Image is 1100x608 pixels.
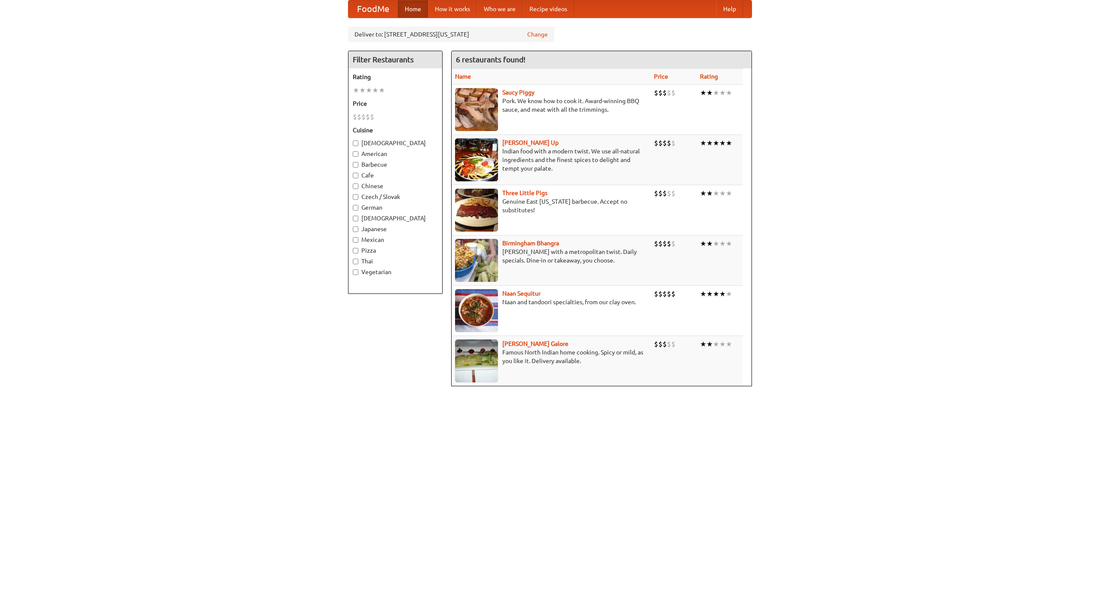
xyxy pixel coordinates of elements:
[455,239,498,282] img: bhangra.jpg
[353,173,358,178] input: Cafe
[726,88,732,98] li: ★
[502,89,535,96] a: Saucy Piggy
[726,138,732,148] li: ★
[706,289,713,299] li: ★
[663,88,667,98] li: $
[658,289,663,299] li: $
[353,226,358,232] input: Japanese
[502,139,559,146] a: [PERSON_NAME] Up
[522,0,574,18] a: Recipe videos
[353,139,438,147] label: [DEMOGRAPHIC_DATA]
[455,298,647,306] p: Naan and tandoori specialties, from our clay oven.
[455,88,498,131] img: saucy.jpg
[654,239,658,248] li: $
[700,73,718,80] a: Rating
[370,112,374,122] li: $
[663,239,667,248] li: $
[353,86,359,95] li: ★
[366,86,372,95] li: ★
[663,289,667,299] li: $
[713,138,719,148] li: ★
[667,88,671,98] li: $
[477,0,522,18] a: Who we are
[359,86,366,95] li: ★
[663,339,667,349] li: $
[713,239,719,248] li: ★
[353,160,438,169] label: Barbecue
[671,189,675,198] li: $
[700,88,706,98] li: ★
[658,339,663,349] li: $
[348,51,442,68] h4: Filter Restaurants
[667,239,671,248] li: $
[706,239,713,248] li: ★
[353,257,438,266] label: Thai
[700,189,706,198] li: ★
[527,30,548,39] a: Change
[353,194,358,200] input: Czech / Slovak
[456,55,526,64] ng-pluralize: 6 restaurants found!
[502,340,568,347] a: [PERSON_NAME] Galore
[671,239,675,248] li: $
[348,27,554,42] div: Deliver to: [STREET_ADDRESS][US_STATE]
[502,240,559,247] a: Birmingham Bhangra
[455,147,647,173] p: Indian food with a modern twist. We use all-natural ingredients and the finest spices to delight ...
[719,339,726,349] li: ★
[726,239,732,248] li: ★
[353,171,438,180] label: Cafe
[353,205,358,211] input: German
[455,289,498,332] img: naansequitur.jpg
[353,237,358,243] input: Mexican
[361,112,366,122] li: $
[353,248,358,254] input: Pizza
[353,225,438,233] label: Japanese
[716,0,743,18] a: Help
[671,88,675,98] li: $
[428,0,477,18] a: How it works
[455,348,647,365] p: Famous North Indian home cooking. Spicy or mild, as you like it. Delivery available.
[658,138,663,148] li: $
[719,138,726,148] li: ★
[667,189,671,198] li: $
[726,189,732,198] li: ★
[663,138,667,148] li: $
[658,239,663,248] li: $
[719,189,726,198] li: ★
[671,289,675,299] li: $
[658,88,663,98] li: $
[713,88,719,98] li: ★
[353,99,438,108] h5: Price
[726,289,732,299] li: ★
[357,112,361,122] li: $
[502,290,541,297] a: Naan Sequitur
[455,339,498,382] img: currygalore.jpg
[353,126,438,134] h5: Cuisine
[353,73,438,81] h5: Rating
[719,239,726,248] li: ★
[502,189,547,196] b: Three Little Pigs
[719,289,726,299] li: ★
[706,339,713,349] li: ★
[726,339,732,349] li: ★
[366,112,370,122] li: $
[353,214,438,223] label: [DEMOGRAPHIC_DATA]
[654,189,658,198] li: $
[658,189,663,198] li: $
[713,189,719,198] li: ★
[706,138,713,148] li: ★
[455,197,647,214] p: Genuine East [US_STATE] barbecue. Accept no substitutes!
[353,203,438,212] label: German
[667,339,671,349] li: $
[700,138,706,148] li: ★
[654,88,658,98] li: $
[706,88,713,98] li: ★
[353,235,438,244] label: Mexican
[353,268,438,276] label: Vegetarian
[353,192,438,201] label: Czech / Slovak
[353,112,357,122] li: $
[671,138,675,148] li: $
